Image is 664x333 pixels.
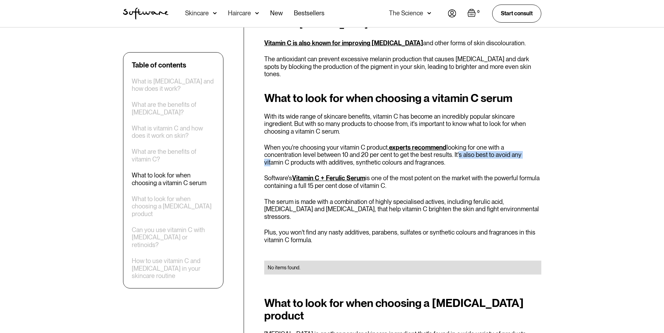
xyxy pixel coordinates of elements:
a: Start consult [492,5,541,22]
a: Can you use vitamin C with [MEDICAL_DATA] or retinoids? [132,226,215,249]
a: What is vitamin C and how does it work on skin? [132,125,215,140]
h2: What to look for when choosing a [MEDICAL_DATA] product [264,297,541,322]
img: Software Logo [123,8,168,19]
h2: What to look for when choosing a vitamin C serum [264,92,541,104]
img: arrow down [255,10,259,17]
a: experts recommend [389,144,447,151]
a: What are the benefits of [MEDICAL_DATA]? [132,101,215,116]
p: The antioxidant can prevent excessive melanin production that causes [MEDICAL_DATA] and dark spot... [264,55,541,78]
p: The serum is made with a combination of highly specialised actives, including ferulic acid, [MEDI... [264,198,541,221]
a: What is [MEDICAL_DATA] and how does it work? [132,78,215,93]
a: Open empty cart [467,9,481,18]
p: Software's is one of the most potent on the market with the powerful formula containing a full 15... [264,174,541,189]
div: Skincare [185,10,209,17]
div: The Science [389,10,423,17]
p: Plus, you won't find any nasty additives, parabens, sulfates or synthetic colours and fragrances ... [264,229,541,244]
a: How to use vitamin C and [MEDICAL_DATA] in your skincare routine [132,257,215,280]
a: Vitamin C is also known for improving [MEDICAL_DATA] [264,39,423,47]
img: arrow down [213,10,217,17]
div: Haircare [228,10,251,17]
a: What to look for when choosing a vitamin C serum [132,172,215,187]
div: Table of contents [132,61,186,69]
img: arrow down [427,10,431,17]
a: What are the benefits of vitamin C? [132,148,215,163]
p: and other forms of skin discolouration. [264,39,541,47]
p: When you're choosing your vitamin C product, looking for one with a concentration level between 1... [264,144,541,166]
div: No items found. [268,264,538,271]
a: home [123,8,168,19]
div: 0 [476,9,481,15]
a: Vitamin C + Ferulic Serum [292,174,365,182]
p: With its wide range of skincare benefits, vitamin C has become an incredibly popular skincare ing... [264,113,541,135]
a: What to look for when choosing a [MEDICAL_DATA] product [132,195,215,218]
